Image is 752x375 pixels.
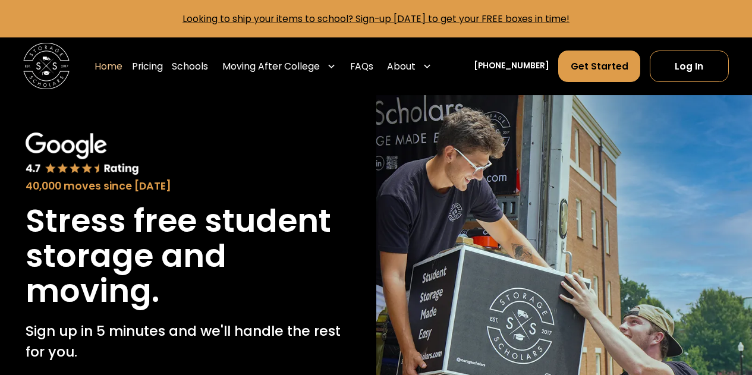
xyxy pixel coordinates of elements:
a: Log In [650,51,729,82]
a: FAQs [350,50,373,83]
a: Pricing [132,50,163,83]
a: [PHONE_NUMBER] [474,60,549,73]
h1: Stress free student storage and moving. [26,203,351,308]
div: 40,000 moves since [DATE] [26,178,351,194]
a: Get Started [558,51,640,82]
a: Home [95,50,122,83]
img: Storage Scholars main logo [23,43,70,89]
div: About [387,59,416,73]
div: About [382,50,436,83]
img: Google 4.7 star rating [26,133,140,176]
div: Moving After College [218,50,341,83]
a: Looking to ship your items to school? Sign-up [DATE] to get your FREE boxes in time! [183,12,569,25]
p: Sign up in 5 minutes and we'll handle the rest for you. [26,320,351,362]
a: Schools [172,50,208,83]
div: Moving After College [222,59,320,73]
